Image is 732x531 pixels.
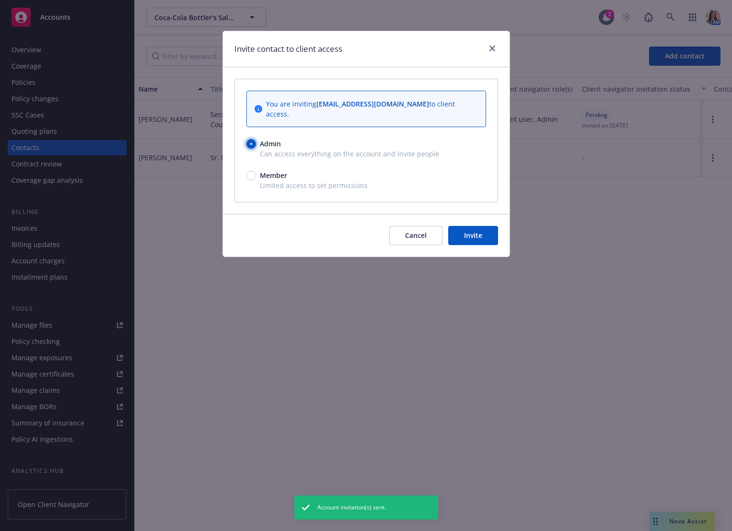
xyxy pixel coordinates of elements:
span: Admin [260,139,281,149]
button: Cancel [389,226,442,245]
a: close [487,43,498,54]
span: Limited access to set permissions [246,180,486,190]
input: Member [246,171,256,180]
div: You are inviting to client access. [266,99,478,119]
input: Admin [246,139,256,149]
span: Member [260,170,287,180]
span: [EMAIL_ADDRESS][DOMAIN_NAME] [316,99,429,108]
button: Invite [448,226,498,245]
span: Account invitation(s) sent. [317,503,386,512]
h1: Invite contact to client access [234,43,342,55]
span: Can access everything on the account and invite people [246,149,486,159]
